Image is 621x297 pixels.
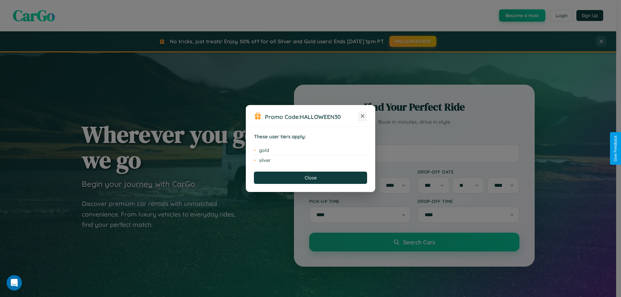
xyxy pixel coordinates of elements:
[265,113,358,120] h3: Promo Code:
[254,145,367,155] li: gold
[613,135,618,162] div: Give Feedback
[254,133,306,140] strong: These user tiers apply:
[300,113,341,120] b: HALLOWEEN30
[6,275,22,291] iframe: Intercom live chat
[254,172,367,184] button: Close
[254,155,367,165] li: silver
